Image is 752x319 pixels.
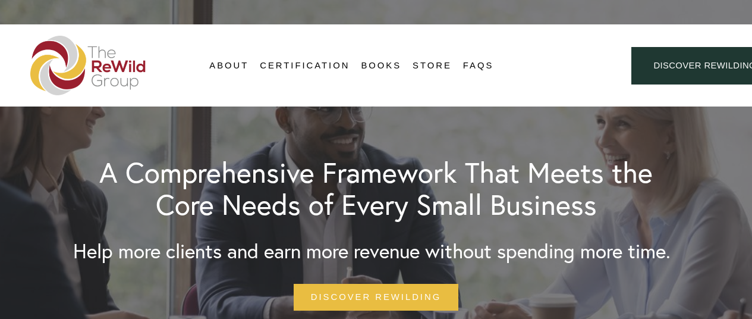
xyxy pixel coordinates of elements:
h1: A Comprehensive Framework That Meets the Core Needs of Every Small Business [73,157,679,220]
a: Books [361,57,401,75]
a: About [209,57,248,75]
a: Certification [260,57,350,75]
a: FAQs [463,57,494,75]
a: Discover Rewilding [294,284,458,311]
h3: Help more clients and earn more revenue without spending more time. [73,242,671,262]
a: Store [413,57,452,75]
img: The ReWild Group [30,36,147,95]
